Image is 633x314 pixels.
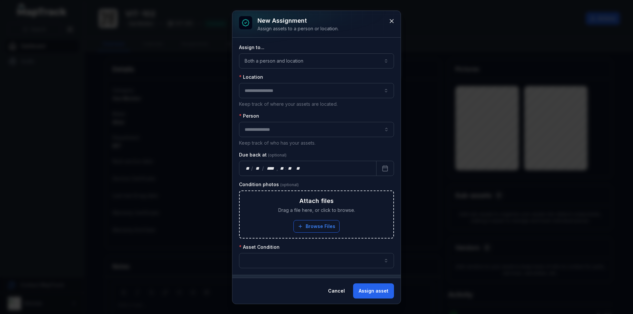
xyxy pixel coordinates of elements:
[322,283,350,299] button: Cancel
[293,220,340,233] button: Browse Files
[264,165,277,172] div: year,
[239,181,299,188] label: Condition photos
[279,165,285,172] div: hour,
[239,53,394,69] button: Both a person and location
[295,165,302,172] div: am/pm,
[239,122,394,137] input: assignment-add:person-label
[239,74,263,80] label: Location
[232,275,401,288] button: Assets1
[239,152,286,158] label: Due back at
[239,44,264,51] label: Assign to...
[299,196,334,206] h3: Attach files
[277,165,279,172] div: ,
[353,283,394,299] button: Assign asset
[285,165,287,172] div: :
[239,101,394,107] p: Keep track of where your assets are located.
[262,165,264,172] div: /
[254,165,262,172] div: month,
[251,165,254,172] div: /
[376,161,394,176] button: Calendar
[239,244,280,250] label: Asset Condition
[239,140,394,146] p: Keep track of who has your assets.
[257,25,339,32] div: Assign assets to a person or location.
[257,16,339,25] h3: New assignment
[245,165,251,172] div: day,
[287,165,293,172] div: minute,
[239,113,259,119] label: Person
[278,207,355,214] span: Drag a file here, or click to browse.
